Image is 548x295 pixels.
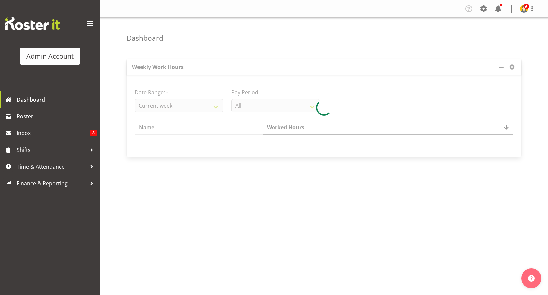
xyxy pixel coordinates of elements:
[17,162,87,172] span: Time & Attendance
[17,145,87,155] span: Shifts
[90,130,97,136] span: 8
[17,111,97,121] span: Roster
[520,5,528,13] img: admin-rosteritf9cbda91fdf824d97c9d6345b1f660ea.png
[127,34,163,42] h4: Dashboard
[5,17,60,30] img: Rosterit website logo
[17,178,87,188] span: Finance & Reporting
[17,128,90,138] span: Inbox
[26,51,74,61] div: Admin Account
[17,95,97,105] span: Dashboard
[528,275,535,282] img: help-xxl-2.png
